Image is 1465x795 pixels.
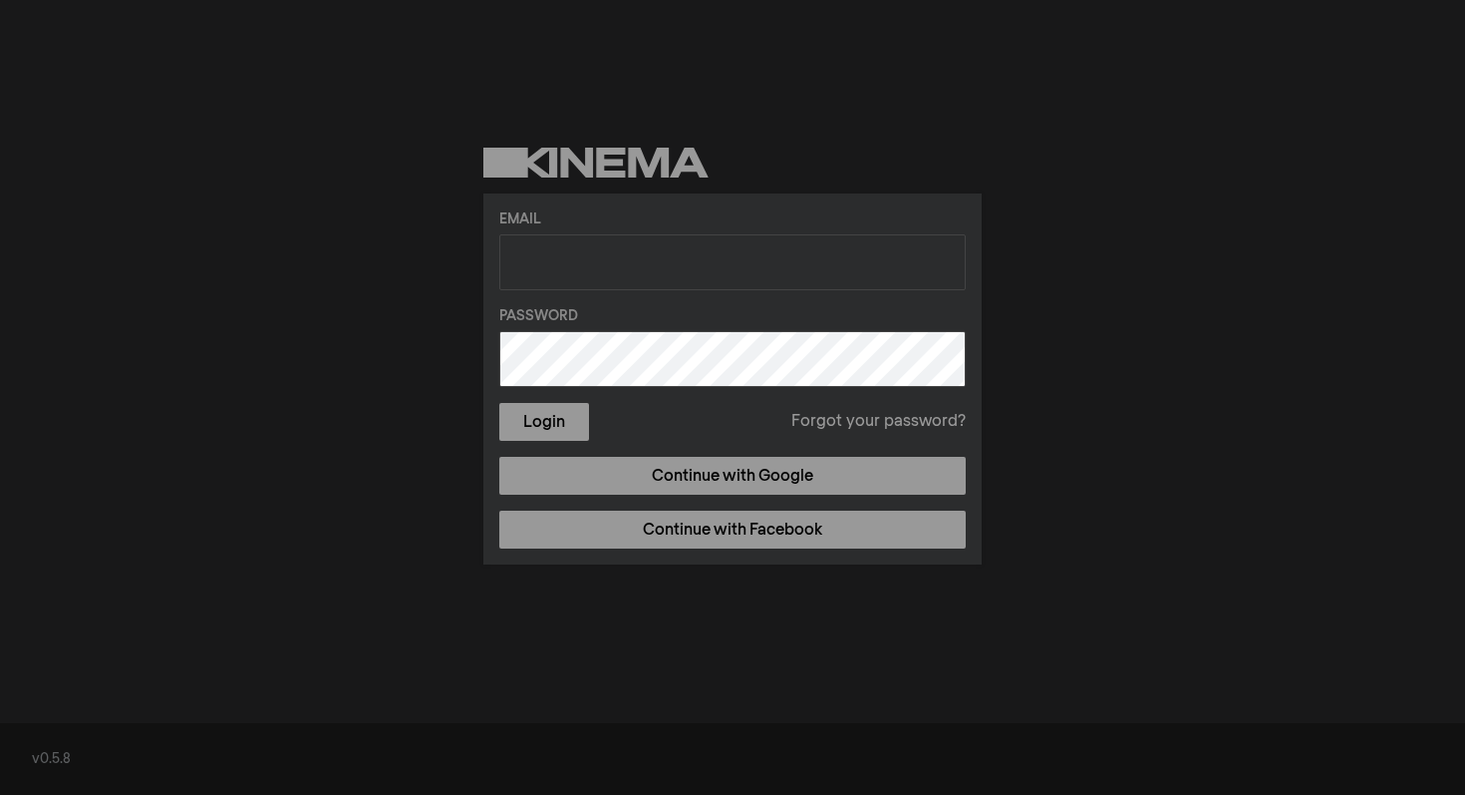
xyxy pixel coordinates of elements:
a: Continue with Facebook [499,511,966,549]
a: Continue with Google [499,457,966,495]
button: Login [499,403,589,441]
div: v0.5.8 [32,749,1433,770]
label: Email [499,209,966,230]
a: Forgot your password? [791,410,966,434]
label: Password [499,306,966,327]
